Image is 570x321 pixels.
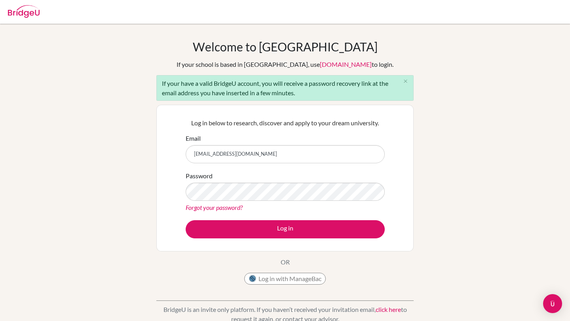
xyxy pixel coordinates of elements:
[8,5,40,18] img: Bridge-U
[177,60,393,69] div: If your school is based in [GEOGRAPHIC_DATA], use to login.
[186,220,385,238] button: Log in
[397,76,413,87] button: Close
[281,257,290,267] p: OR
[320,60,372,68] a: [DOMAIN_NAME]
[156,75,414,101] div: If your have a valid BridgeU account, you will receive a password recovery link at the email addr...
[193,40,378,54] h1: Welcome to [GEOGRAPHIC_DATA]
[543,294,562,313] div: Open Intercom Messenger
[186,204,243,211] a: Forgot your password?
[186,171,213,181] label: Password
[376,306,401,313] a: click here
[186,118,385,128] p: Log in below to research, discover and apply to your dream university.
[403,78,408,84] i: close
[186,134,201,143] label: Email
[244,273,326,285] button: Log in with ManageBac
